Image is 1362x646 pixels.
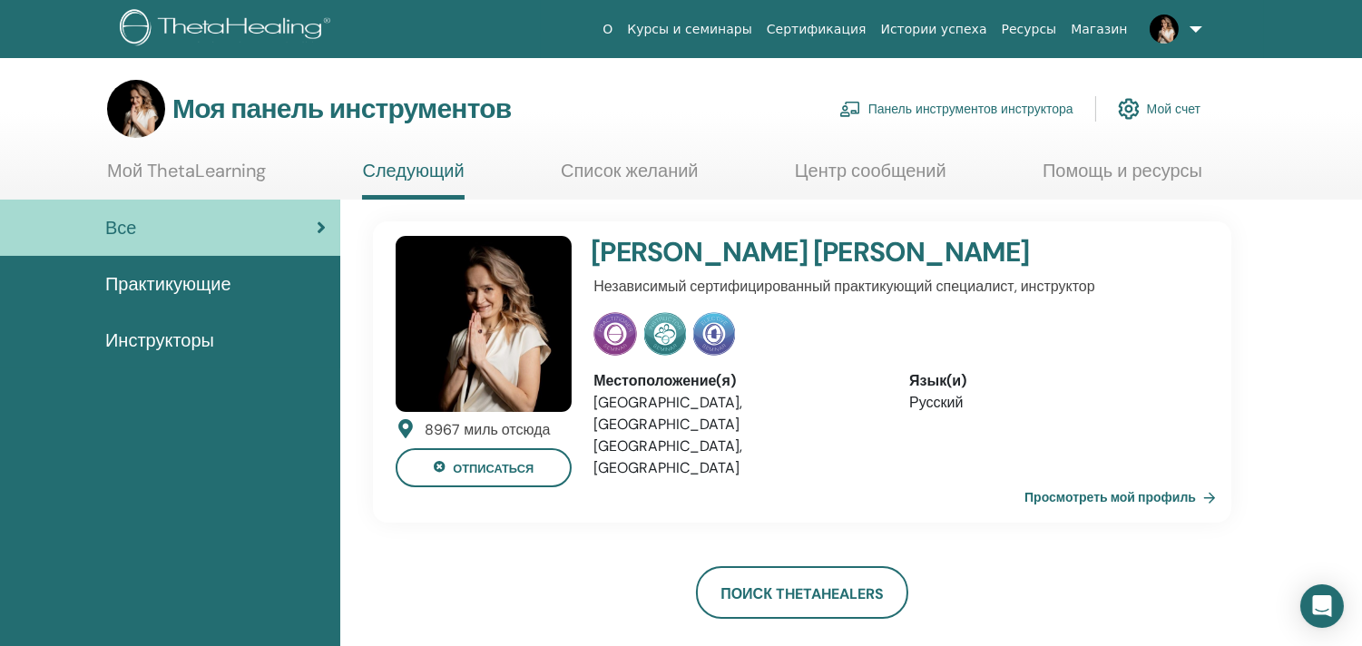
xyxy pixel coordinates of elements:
font: Инструкторы [105,328,214,352]
font: Практикующие [105,272,231,296]
img: default.jpg [107,80,165,138]
div: Open Intercom Messenger [1300,584,1344,628]
font: [PERSON_NAME] [813,234,1030,269]
font: Моя панель инструментов [172,91,511,126]
font: Местоположение(я) [593,371,736,390]
img: chalkboard-teacher.svg [839,101,861,117]
img: logo.png [120,9,337,50]
img: default.jpg [1150,15,1179,44]
a: Сертификация [759,13,874,46]
font: отписаться [453,461,534,476]
font: Панель инструментов инструктора [868,102,1073,118]
font: Магазин [1071,22,1127,36]
a: Следующий [362,160,464,200]
img: default.jpg [396,236,572,412]
font: миль отсюда [464,420,550,439]
font: Помощь и ресурсы [1043,159,1202,182]
font: Мой счет [1147,102,1200,118]
font: Просмотреть мой профиль [1024,490,1196,506]
a: Поиск ThetaHealers [696,566,908,619]
font: Мой ThetaLearning [107,159,266,182]
font: Истории успеха [881,22,987,36]
a: Центр сообщений [795,160,946,195]
a: Мой счет [1118,89,1200,129]
img: cog.svg [1118,93,1140,124]
font: Список желаний [561,159,699,182]
a: Ресурсы [995,13,1064,46]
font: [GEOGRAPHIC_DATA], [GEOGRAPHIC_DATA] [593,436,742,477]
a: Курсы и семинары [620,13,759,46]
a: Истории успеха [874,13,995,46]
font: О [603,22,612,36]
font: Следующий [362,159,464,182]
font: Русский [909,393,963,412]
a: Магазин [1063,13,1134,46]
a: Панель инструментов инструктора [839,89,1073,129]
font: Поиск ThetaHealers [720,584,884,603]
a: Помощь и ресурсы [1043,160,1202,195]
font: [PERSON_NAME] [591,234,808,269]
a: О [595,13,620,46]
button: отписаться [396,448,572,487]
font: [GEOGRAPHIC_DATA], [GEOGRAPHIC_DATA] [593,393,742,434]
a: Список желаний [561,160,699,195]
font: Центр сообщений [795,159,946,182]
font: Ресурсы [1002,22,1057,36]
font: Сертификация [767,22,867,36]
font: Курсы и семинары [627,22,752,36]
font: 8967 [425,420,460,439]
a: Просмотреть мой профиль [1024,479,1223,515]
font: Язык(и) [909,371,966,390]
font: Независимый сертифицированный практикующий специалист, инструктор [593,277,1094,296]
a: Мой ThetaLearning [107,160,266,195]
font: Все [105,216,136,240]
